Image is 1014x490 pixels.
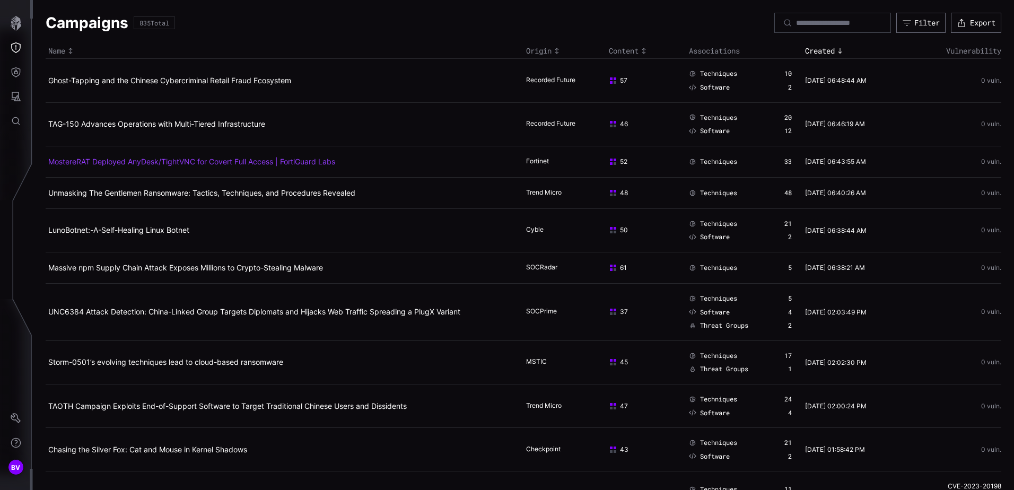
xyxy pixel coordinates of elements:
[784,69,792,78] div: 10
[689,439,737,447] a: Techniques
[805,226,867,234] time: [DATE] 06:38:44 AM
[700,352,737,360] span: Techniques
[805,189,866,197] time: [DATE] 06:40:26 AM
[805,358,867,366] time: [DATE] 02:02:30 PM
[526,119,579,129] div: Recorded Future
[686,43,802,59] th: Associations
[700,157,737,166] span: Techniques
[689,352,737,360] a: Techniques
[48,401,407,410] a: TAOTH Campaign Exploits End-of-Support Software to Target Traditional Chinese Users and Dissidents
[788,233,792,241] div: 2
[700,113,737,122] span: Techniques
[700,233,730,241] span: Software
[526,357,579,367] div: MSTIC
[784,439,792,447] div: 21
[805,157,866,165] time: [DATE] 06:43:55 AM
[609,445,675,454] div: 43
[689,233,730,241] a: Software
[526,445,579,454] div: Checkpoint
[788,264,792,272] div: 5
[689,69,737,78] a: Techniques
[788,83,792,92] div: 2
[526,307,579,317] div: SOCPrime
[805,120,865,128] time: [DATE] 06:46:19 AM
[784,189,792,197] div: 48
[689,220,737,228] a: Techniques
[788,321,792,330] div: 2
[526,76,579,85] div: Recorded Future
[139,20,169,26] div: 835 Total
[700,409,730,417] span: Software
[904,308,1001,316] div: 0 vuln.
[788,409,792,417] div: 4
[700,69,737,78] span: Techniques
[609,76,675,85] div: 57
[689,189,737,197] a: Techniques
[689,395,737,404] a: Techniques
[689,452,730,461] a: Software
[904,402,1001,410] div: 0 vuln.
[700,321,748,330] span: Threat Groups
[689,365,748,373] a: Threat Groups
[609,226,675,234] div: 50
[526,157,579,167] div: Fortinet
[609,358,675,366] div: 45
[526,188,579,198] div: Trend Micro
[788,308,792,317] div: 4
[904,189,1001,197] div: 0 vuln.
[788,294,792,303] div: 5
[689,127,730,135] a: Software
[904,120,1001,128] div: 0 vuln.
[904,446,1001,453] div: 0 vuln.
[700,294,737,303] span: Techniques
[609,264,675,272] div: 61
[805,76,867,84] time: [DATE] 06:48:44 AM
[904,158,1001,165] div: 0 vuln.
[896,13,946,33] button: Filter
[700,452,730,461] span: Software
[904,264,1001,272] div: 0 vuln.
[700,365,748,373] span: Threat Groups
[784,352,792,360] div: 17
[788,452,792,461] div: 2
[46,13,128,32] h1: Campaigns
[609,189,675,197] div: 48
[700,127,730,135] span: Software
[1,455,31,479] button: BV
[904,358,1001,366] div: 0 vuln.
[784,113,792,122] div: 20
[526,46,604,56] div: Toggle sort direction
[48,445,247,454] a: Chasing the Silver Fox: Cat and Mouse in Kernel Shadows
[784,157,792,166] div: 33
[526,263,579,273] div: SOCRadar
[48,263,323,272] a: Massive npm Supply Chain Attack Exposes Millions to Crypto-Stealing Malware
[609,402,675,410] div: 47
[48,357,283,366] a: Storm-0501’s evolving techniques lead to cloud-based ransomware
[48,46,521,56] div: Toggle sort direction
[700,83,730,92] span: Software
[902,43,1001,59] th: Vulnerability
[689,308,730,317] a: Software
[700,308,730,317] span: Software
[700,395,737,404] span: Techniques
[689,409,730,417] a: Software
[784,395,792,404] div: 24
[700,264,737,272] span: Techniques
[700,220,737,228] span: Techniques
[805,402,867,410] time: [DATE] 02:00:24 PM
[689,157,737,166] a: Techniques
[904,226,1001,234] div: 0 vuln.
[914,18,940,28] div: Filter
[689,83,730,92] a: Software
[689,321,748,330] a: Threat Groups
[700,189,737,197] span: Techniques
[805,264,865,272] time: [DATE] 06:38:21 AM
[609,308,675,316] div: 37
[788,365,792,373] div: 1
[784,220,792,228] div: 21
[784,127,792,135] div: 12
[48,307,460,316] a: UNC6384 Attack Detection: China-Linked Group Targets Diplomats and Hijacks Web Traffic Spreading ...
[805,445,865,453] time: [DATE] 01:58:42 PM
[609,120,675,128] div: 46
[700,439,737,447] span: Techniques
